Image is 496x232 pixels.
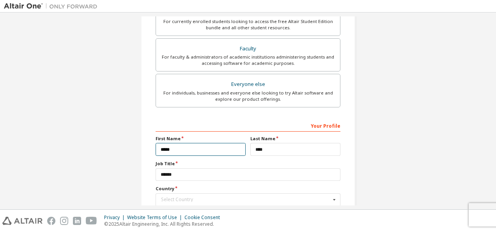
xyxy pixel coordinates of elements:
[156,186,340,192] label: Country
[104,221,225,227] p: © 2025 Altair Engineering, Inc. All Rights Reserved.
[60,217,68,225] img: instagram.svg
[161,54,335,66] div: For faculty & administrators of academic institutions administering students and accessing softwa...
[156,161,340,167] label: Job Title
[161,197,331,202] div: Select Country
[156,119,340,132] div: Your Profile
[161,90,335,102] div: For individuals, businesses and everyone else looking to try Altair software and explore our prod...
[156,136,246,142] label: First Name
[250,136,340,142] label: Last Name
[161,18,335,31] div: For currently enrolled students looking to access the free Altair Student Edition bundle and all ...
[4,2,101,10] img: Altair One
[73,217,81,225] img: linkedin.svg
[127,214,184,221] div: Website Terms of Use
[2,217,43,225] img: altair_logo.svg
[184,214,225,221] div: Cookie Consent
[104,214,127,221] div: Privacy
[86,217,97,225] img: youtube.svg
[161,43,335,54] div: Faculty
[161,79,335,90] div: Everyone else
[47,217,55,225] img: facebook.svg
